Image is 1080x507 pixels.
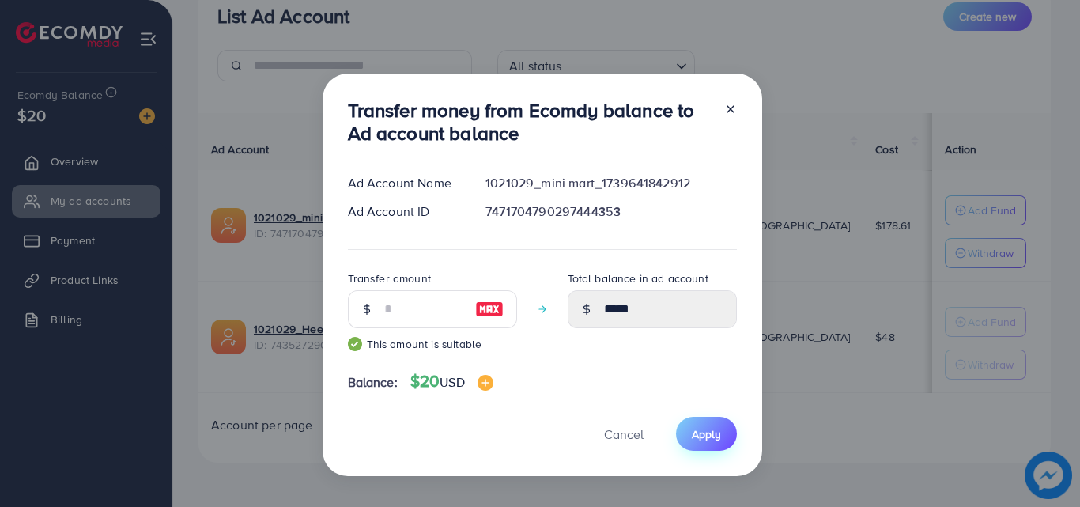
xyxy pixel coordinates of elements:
[348,99,712,145] h3: Transfer money from Ecomdy balance to Ad account balance
[473,202,749,221] div: 7471704790297444353
[348,336,517,352] small: This amount is suitable
[348,271,431,286] label: Transfer amount
[568,271,708,286] label: Total balance in ad account
[604,426,644,443] span: Cancel
[473,174,749,192] div: 1021029_mini mart_1739641842912
[410,372,493,392] h4: $20
[676,417,737,451] button: Apply
[348,373,398,392] span: Balance:
[584,417,663,451] button: Cancel
[348,337,362,351] img: guide
[335,202,474,221] div: Ad Account ID
[478,375,493,391] img: image
[475,300,504,319] img: image
[440,373,464,391] span: USD
[335,174,474,192] div: Ad Account Name
[692,426,721,442] span: Apply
